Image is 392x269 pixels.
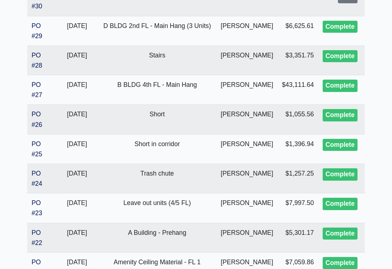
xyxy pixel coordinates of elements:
[278,164,318,194] td: $1,257.25
[278,105,318,134] td: $1,055.56
[216,46,278,75] td: [PERSON_NAME]
[32,111,42,128] a: PO #26
[278,134,318,164] td: $1,396.94
[98,76,216,105] td: B BLDG 4th FL - Main Hang
[216,16,278,46] td: [PERSON_NAME]
[323,139,358,152] div: Complete
[216,76,278,105] td: [PERSON_NAME]
[216,164,278,194] td: [PERSON_NAME]
[278,76,318,105] td: $43,111.64
[323,169,358,181] div: Complete
[98,16,216,46] td: D BLDG 2nd FL - Main Hang (3 Units)
[278,46,318,75] td: $3,351.75
[32,52,42,69] a: PO #28
[56,16,98,46] td: [DATE]
[323,228,358,240] div: Complete
[98,223,216,253] td: A Building - Prehang
[98,105,216,134] td: Short
[98,134,216,164] td: Short in corridor
[56,134,98,164] td: [DATE]
[98,46,216,75] td: Stairs
[32,23,42,40] a: PO #29
[216,223,278,253] td: [PERSON_NAME]
[278,16,318,46] td: $6,625.61
[323,21,358,33] div: Complete
[32,141,42,158] a: PO #25
[278,223,318,253] td: $5,301.17
[56,105,98,134] td: [DATE]
[216,134,278,164] td: [PERSON_NAME]
[32,81,42,99] a: PO #27
[56,76,98,105] td: [DATE]
[32,229,42,247] a: PO #22
[323,80,358,92] div: Complete
[323,51,358,63] div: Complete
[56,46,98,75] td: [DATE]
[56,164,98,194] td: [DATE]
[323,198,358,210] div: Complete
[323,109,358,122] div: Complete
[32,170,42,188] a: PO #24
[32,200,42,217] a: PO #23
[216,105,278,134] td: [PERSON_NAME]
[278,194,318,223] td: $7,997.50
[56,194,98,223] td: [DATE]
[56,223,98,253] td: [DATE]
[98,164,216,194] td: Trash chute
[98,194,216,223] td: Leave out units (4/5 FL)
[216,194,278,223] td: [PERSON_NAME]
